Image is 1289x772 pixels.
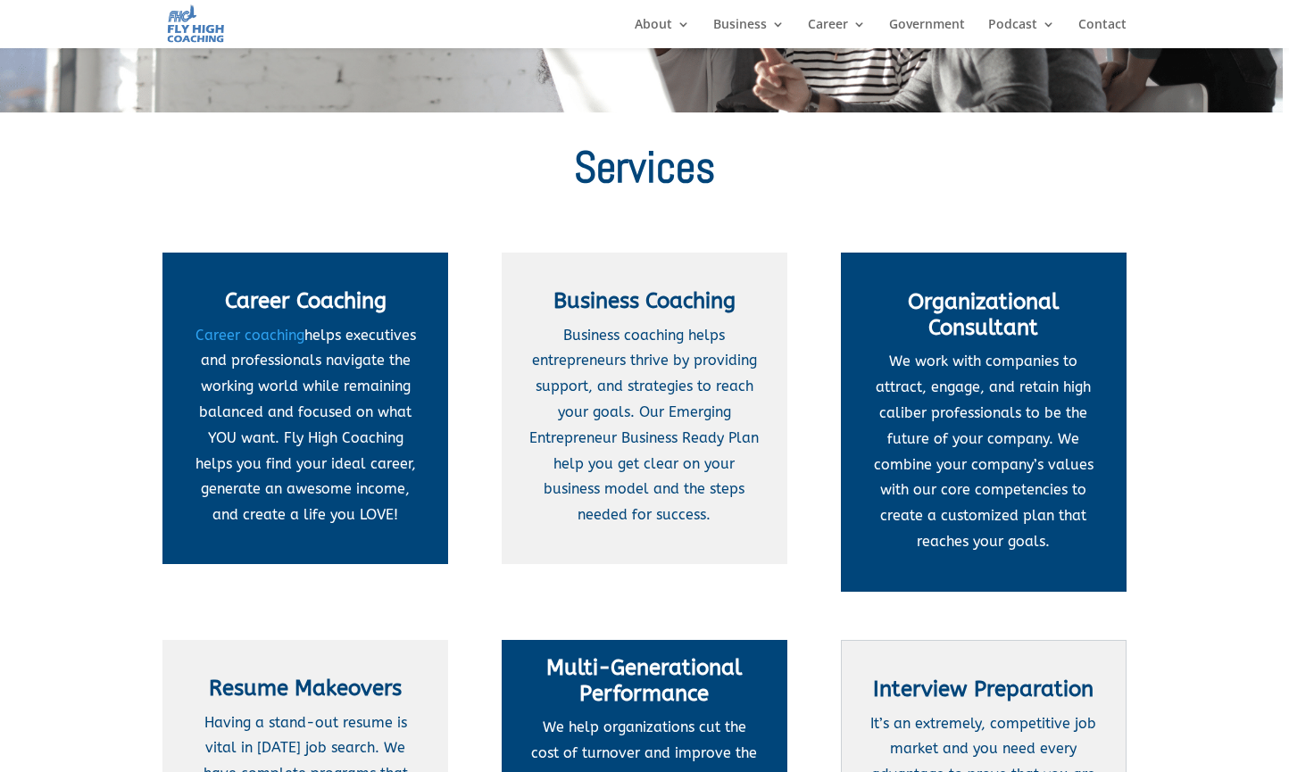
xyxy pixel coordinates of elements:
[546,655,742,706] span: Multi-Generational Performance
[873,677,1094,701] span: Interview Preparation
[553,288,736,313] span: Business Coaching
[988,18,1055,48] a: Podcast
[528,323,761,528] p: Business coaching helps entrepreneurs thrive by providing support, and strategies to reach your g...
[209,676,402,701] span: Resume Makeovers
[574,139,715,195] span: Services
[889,18,965,48] a: Government
[195,327,304,344] a: Career coaching
[908,289,1059,340] span: Organizational Consultant
[635,18,690,48] a: About
[166,4,225,44] img: Fly High Coaching
[225,288,387,313] span: Career Coaching
[808,18,866,48] a: Career
[1078,18,1127,48] a: Contact
[713,18,785,48] a: Business
[869,349,1099,554] p: We work with companies to attract, engage, and retain high caliber professionals to be the future...
[189,323,421,528] p: helps executives and professionals navigate the working world while remaining balanced and focuse...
